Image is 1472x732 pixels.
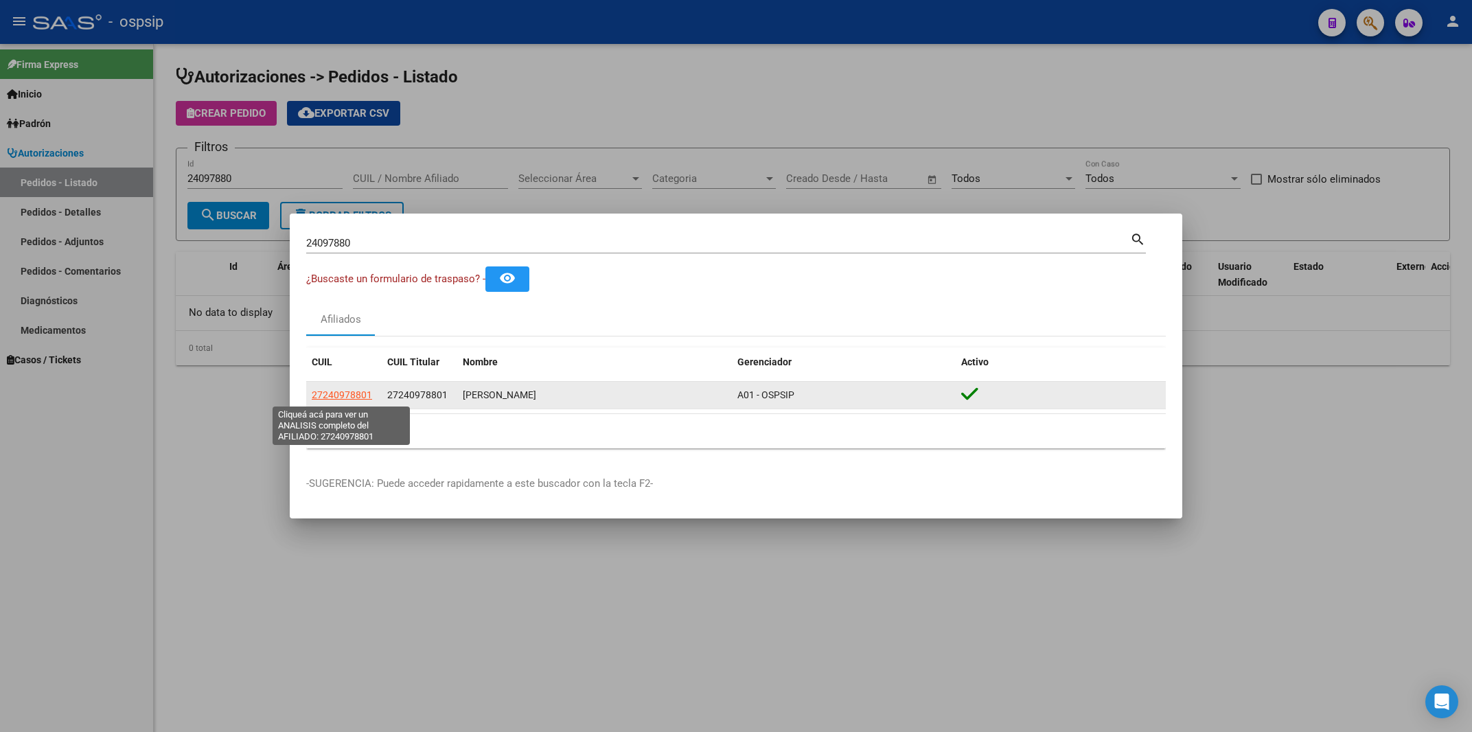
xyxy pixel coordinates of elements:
[961,356,989,367] span: Activo
[463,356,498,367] span: Nombre
[956,347,1166,377] datatable-header-cell: Activo
[463,387,726,403] div: [PERSON_NAME]
[1130,230,1146,247] mat-icon: search
[306,476,1166,492] p: -SUGERENCIA: Puede acceder rapidamente a este buscador con la tecla F2-
[306,414,1166,448] div: 1 total
[312,356,332,367] span: CUIL
[382,347,457,377] datatable-header-cell: CUIL Titular
[737,389,794,400] span: A01 - OSPSIP
[737,356,792,367] span: Gerenciador
[312,389,372,400] span: 27240978801
[306,273,485,285] span: ¿Buscaste un formulario de traspaso? -
[306,347,382,377] datatable-header-cell: CUIL
[457,347,732,377] datatable-header-cell: Nombre
[1425,685,1458,718] div: Open Intercom Messenger
[321,312,361,328] div: Afiliados
[387,389,448,400] span: 27240978801
[499,270,516,286] mat-icon: remove_red_eye
[732,347,956,377] datatable-header-cell: Gerenciador
[387,356,439,367] span: CUIL Titular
